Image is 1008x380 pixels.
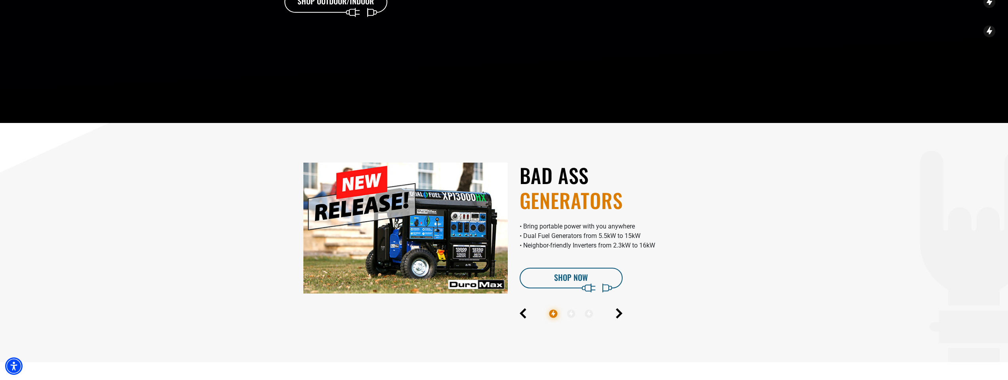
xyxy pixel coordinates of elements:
h2: BAD ASS [520,163,724,212]
div: Accessibility Menu [5,357,23,375]
a: Shop Now [520,268,623,288]
button: Previous [520,308,526,319]
span: GENERATORS [520,188,724,213]
button: Next [616,308,623,319]
p: • Bring portable power with you anywhere • Dual Fuel Generators from 5.5kW to 15kW • Neighbor-fri... [520,222,724,250]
